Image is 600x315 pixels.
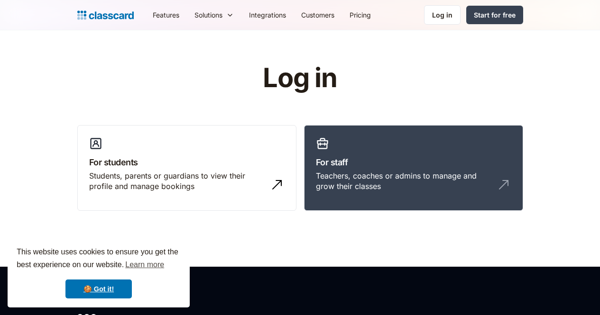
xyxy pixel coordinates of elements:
a: For studentsStudents, parents or guardians to view their profile and manage bookings [77,125,296,211]
div: Teachers, coaches or admins to manage and grow their classes [316,171,492,192]
a: Logo [77,9,134,22]
a: Start for free [466,6,523,24]
span: This website uses cookies to ensure you get the best experience on our website. [17,246,181,272]
a: Pricing [342,4,378,26]
a: Customers [294,4,342,26]
h3: For staff [316,156,511,169]
a: Features [145,4,187,26]
a: Integrations [241,4,294,26]
h3: For students [89,156,285,169]
a: For staffTeachers, coaches or admins to manage and grow their classes [304,125,523,211]
a: Log in [424,5,461,25]
a: learn more about cookies [124,258,166,272]
div: cookieconsent [8,237,190,307]
div: Solutions [194,10,222,20]
div: Solutions [187,4,241,26]
h1: Log in [149,63,451,93]
a: dismiss cookie message [65,279,132,298]
div: Log in [432,10,452,20]
div: Students, parents or guardians to view their profile and manage bookings [89,171,266,192]
div: Start for free [474,10,516,20]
